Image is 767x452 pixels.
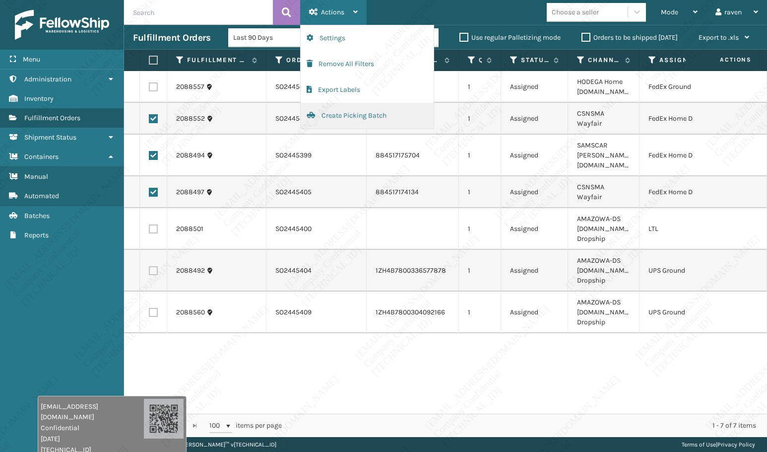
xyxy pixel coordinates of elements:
[459,71,501,103] td: 1
[176,151,205,160] a: 2088494
[581,33,678,42] label: Orders to be shipped [DATE]
[266,292,367,333] td: SO2445409
[501,71,568,103] td: Assigned
[266,135,367,176] td: SO2445399
[176,187,204,197] a: 2088497
[568,250,639,292] td: AMAZOWA-DS [DOMAIN_NAME] Dropship
[717,441,755,448] a: Privacy Policy
[659,56,715,65] label: Assigned Carrier Service
[266,176,367,208] td: SO2445405
[286,56,347,65] label: Order Number
[376,308,445,316] a: 1ZH4B7800304092166
[501,176,568,208] td: Assigned
[568,176,639,208] td: CSNSMA Wayfair
[24,212,50,220] span: Batches
[689,52,758,68] span: Actions
[639,250,734,292] td: UPS Ground
[41,401,144,422] span: [EMAIL_ADDRESS][DOMAIN_NAME]
[459,33,561,42] label: Use regular Palletizing mode
[568,208,639,250] td: AMAZOWA-DS [DOMAIN_NAME] Dropship
[639,292,734,333] td: UPS Ground
[301,77,434,103] button: Export Labels
[266,103,367,135] td: SO2445408
[501,208,568,250] td: Assigned
[266,71,367,103] td: SO2445407
[501,250,568,292] td: Assigned
[176,82,204,92] a: 2088557
[501,292,568,333] td: Assigned
[376,151,420,159] a: 884517175704
[682,437,755,452] div: |
[479,56,482,65] label: Quantity
[24,114,80,122] span: Fulfillment Orders
[459,135,501,176] td: 1
[568,103,639,135] td: CSNSMA Wayfair
[639,208,734,250] td: LTL
[41,434,144,444] span: [DATE]
[639,135,734,176] td: FedEx Home Delivery
[24,231,49,239] span: Reports
[459,103,501,135] td: 1
[24,192,59,200] span: Automated
[24,75,71,83] span: Administration
[233,32,310,43] div: Last 90 Days
[639,103,734,135] td: FedEx Home Delivery
[301,25,434,51] button: Settings
[187,56,247,65] label: Fulfillment Order Id
[639,71,734,103] td: FedEx Ground
[136,437,276,452] p: Copyright 2023 [PERSON_NAME]™ v [TECHNICAL_ID]
[24,152,59,161] span: Containers
[176,307,205,317] a: 2088560
[266,208,367,250] td: SO2445400
[209,418,282,433] span: items per page
[521,56,549,65] label: Status
[133,32,210,44] h3: Fulfillment Orders
[24,94,54,103] span: Inventory
[23,55,40,64] span: Menu
[41,423,144,433] span: Confidential
[568,135,639,176] td: SAMSCAR [PERSON_NAME]'s [DOMAIN_NAME]
[176,224,203,234] a: 2088501
[552,7,599,17] div: Choose a seller
[588,56,620,65] label: Channel
[568,292,639,333] td: AMAZOWA-DS [DOMAIN_NAME] Dropship
[15,10,109,40] img: logo
[176,266,205,276] a: 2088492
[376,188,419,196] a: 884517174134
[24,133,76,142] span: Shipment Status
[321,8,344,16] span: Actions
[699,33,739,42] span: Export to .xls
[459,250,501,292] td: 1
[376,266,446,275] a: 1ZH4B7800336577878
[176,114,205,124] a: 2088552
[301,51,434,77] button: Remove All Filters
[296,421,756,431] div: 1 - 7 of 7 items
[459,292,501,333] td: 1
[209,421,224,431] span: 100
[301,103,434,129] button: Create Picking Batch
[661,8,678,16] span: Mode
[266,250,367,292] td: SO2445404
[501,103,568,135] td: Assigned
[639,176,734,208] td: FedEx Home Delivery
[24,172,48,181] span: Manual
[459,176,501,208] td: 1
[682,441,716,448] a: Terms of Use
[459,208,501,250] td: 1
[568,71,639,103] td: HODEGA Home [DOMAIN_NAME]
[501,135,568,176] td: Assigned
